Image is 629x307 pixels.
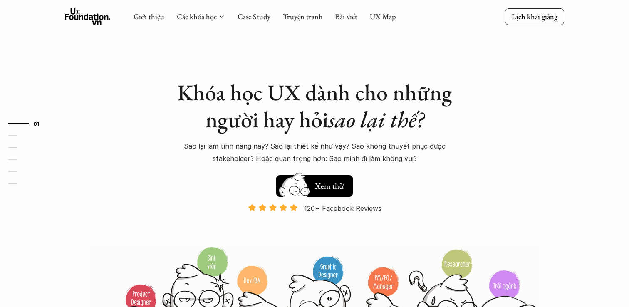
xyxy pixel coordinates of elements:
a: Lịch khai giảng [505,8,564,25]
h5: Xem thử [314,180,344,192]
p: Lịch khai giảng [512,12,557,21]
a: Xem thử [276,171,353,197]
em: sao lại thế? [328,105,424,134]
a: Các khóa học [177,12,217,21]
a: 120+ Facebook Reviews [240,203,389,245]
a: Case Study [238,12,270,21]
strong: 01 [34,120,40,126]
a: Truyện tranh [283,12,323,21]
p: Sao lại làm tính năng này? Sao lại thiết kế như vậy? Sao không thuyết phục được stakeholder? Hoặc... [169,140,460,165]
a: Giới thiệu [134,12,164,21]
a: UX Map [370,12,396,21]
h1: Khóa học UX dành cho những người hay hỏi [169,79,460,133]
a: Bài viết [335,12,357,21]
a: 01 [8,119,48,129]
p: 120+ Facebook Reviews [304,202,381,215]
